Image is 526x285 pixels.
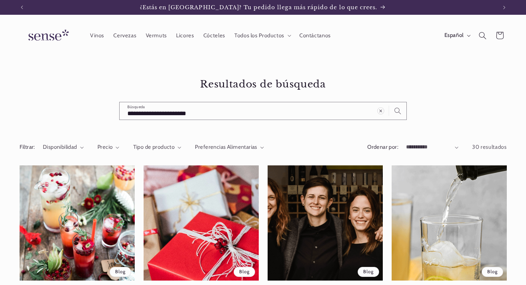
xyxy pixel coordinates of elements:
[133,144,175,150] span: Tipo de producto
[43,144,77,150] span: Disponibilidad
[113,32,136,39] span: Cervezas
[133,143,182,151] summary: Tipo de producto (0 seleccionado)
[295,27,335,44] a: Contáctanos
[43,143,84,151] summary: Disponibilidad (0 seleccionado)
[444,31,464,40] span: Español
[234,32,284,39] span: Todos los Productos
[372,102,389,119] button: Borrar término de búsqueda
[195,144,257,150] span: Preferencias Alimentarias
[440,28,474,43] button: Español
[367,144,398,150] label: Ordenar por:
[176,32,194,39] span: Licores
[90,32,104,39] span: Vinos
[195,143,264,151] summary: Preferencias Alimentarias (0 seleccionado)
[20,25,75,46] img: Sense
[472,144,506,150] span: 30 resultados
[141,27,172,44] a: Vermuts
[203,32,225,39] span: Cócteles
[109,27,141,44] a: Cervezas
[299,32,331,39] span: Contáctanos
[85,27,109,44] a: Vinos
[97,143,120,151] summary: Precio
[230,27,295,44] summary: Todos los Productos
[389,102,406,119] button: Búsqueda
[140,4,378,11] span: ¿Estás en [GEOGRAPHIC_DATA]? Tu pedido llega más rápido de lo que crees.
[20,78,507,90] h1: Resultados de búsqueda
[474,27,491,44] summary: Búsqueda
[172,27,199,44] a: Licores
[17,22,78,49] a: Sense
[97,144,113,150] span: Precio
[199,27,230,44] a: Cócteles
[146,32,167,39] span: Vermuts
[20,143,35,151] h2: Filtrar:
